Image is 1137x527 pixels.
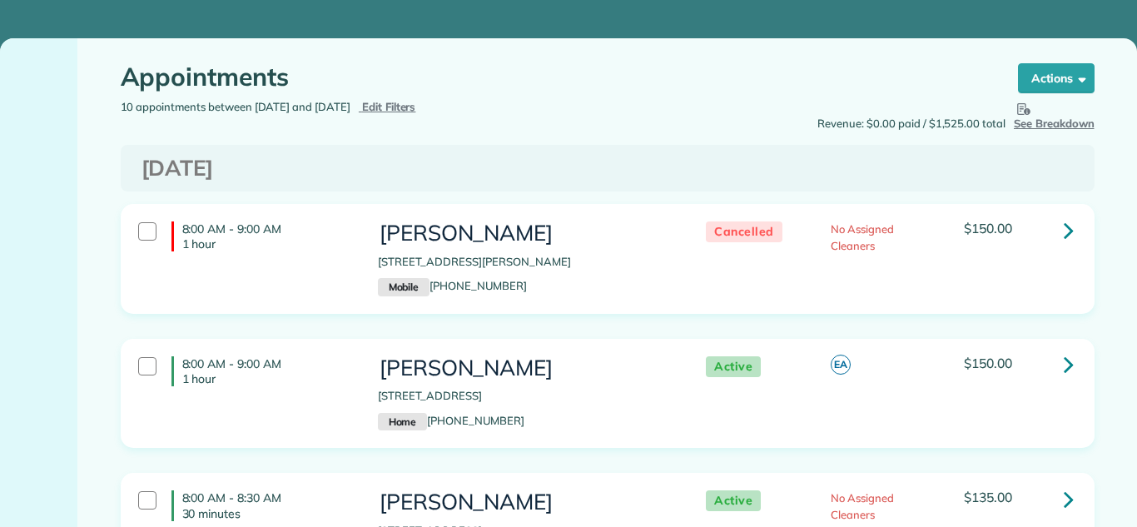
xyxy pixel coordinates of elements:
[378,388,673,405] p: [STREET_ADDRESS]
[1014,99,1095,130] span: See Breakdown
[378,413,427,431] small: Home
[182,506,353,521] p: 30 minutes
[359,100,416,113] a: Edit Filters
[378,414,524,427] a: Home[PHONE_NUMBER]
[171,221,353,251] h4: 8:00 AM - 9:00 AM
[182,236,353,251] p: 1 hour
[831,491,894,521] span: No Assigned Cleaners
[964,355,1012,371] span: $150.00
[964,220,1012,236] span: $150.00
[362,100,416,113] span: Edit Filters
[831,355,851,375] span: EA
[378,490,673,515] h3: [PERSON_NAME]
[142,157,1074,181] h3: [DATE]
[706,356,761,377] span: Active
[121,63,986,91] h1: Appointments
[1018,63,1095,93] button: Actions
[817,116,1005,132] span: Revenue: $0.00 paid / $1,525.00 total
[171,490,353,520] h4: 8:00 AM - 8:30 AM
[378,221,673,246] h3: [PERSON_NAME]
[108,99,608,116] div: 10 appointments between [DATE] and [DATE]
[378,356,673,380] h3: [PERSON_NAME]
[706,490,761,511] span: Active
[1014,99,1095,132] button: See Breakdown
[964,489,1012,505] span: $135.00
[706,221,782,242] span: Cancelled
[378,254,673,271] p: [STREET_ADDRESS][PERSON_NAME]
[182,371,353,386] p: 1 hour
[831,222,894,252] span: No Assigned Cleaners
[171,356,353,386] h4: 8:00 AM - 9:00 AM
[378,278,429,296] small: Mobile
[378,279,527,292] a: Mobile[PHONE_NUMBER]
